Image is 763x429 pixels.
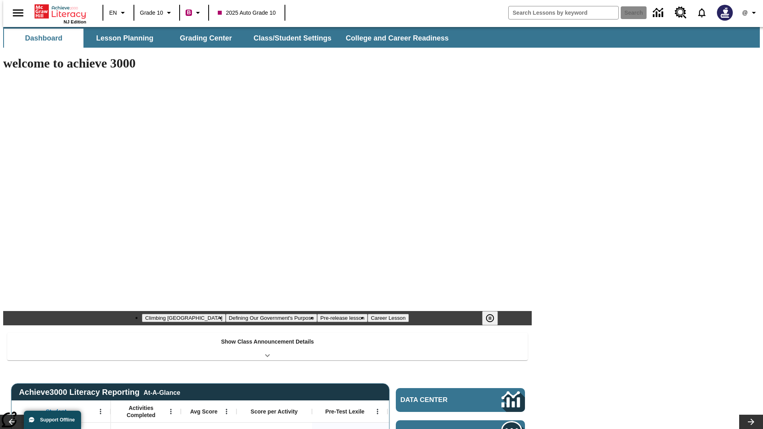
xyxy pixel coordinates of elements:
button: Slide 1 Climbing Mount Tai [142,314,225,322]
span: EN [109,9,117,17]
div: Show Class Announcement Details [7,333,528,360]
span: Score per Activity [251,408,298,415]
button: Open Menu [165,406,177,417]
button: Select a new avatar [712,2,738,23]
button: Slide 2 Defining Our Government's Purpose [226,314,317,322]
button: Support Offline [24,411,81,429]
button: Open Menu [221,406,232,417]
div: SubNavbar [3,27,760,48]
div: SubNavbar [3,29,456,48]
button: Open Menu [95,406,107,417]
img: Avatar [717,5,733,21]
span: @ [742,9,748,17]
button: Open Menu [372,406,383,417]
span: Activities Completed [115,404,167,419]
span: 2025 Auto Grade 10 [218,9,275,17]
span: Data Center [401,396,475,404]
a: Home [35,4,86,19]
span: Grade 10 [140,9,163,17]
button: Dashboard [4,29,83,48]
button: Language: EN, Select a language [106,6,131,20]
a: Resource Center, Will open in new tab [670,2,691,23]
a: Notifications [691,2,712,23]
a: Data Center [648,2,670,24]
a: Data Center [396,388,525,412]
span: Support Offline [40,417,75,423]
span: Achieve3000 Literacy Reporting [19,388,180,397]
button: College and Career Readiness [339,29,455,48]
div: At-A-Glance [143,388,180,396]
button: Slide 4 Career Lesson [368,314,409,322]
span: Student [46,408,66,415]
input: search field [509,6,618,19]
span: Avg Score [190,408,217,415]
button: Slide 3 Pre-release lesson [317,314,368,322]
h1: welcome to achieve 3000 [3,56,532,71]
button: Grading Center [166,29,246,48]
button: Boost Class color is violet red. Change class color [182,6,206,20]
button: Lesson carousel, Next [739,415,763,429]
span: Pre-Test Lexile [325,408,365,415]
button: Class/Student Settings [247,29,338,48]
div: Home [35,3,86,24]
button: Pause [482,311,498,325]
span: NJ Edition [64,19,86,24]
button: Grade: Grade 10, Select a grade [137,6,177,20]
button: Lesson Planning [85,29,165,48]
div: Pause [482,311,506,325]
span: B [187,8,191,17]
button: Profile/Settings [738,6,763,20]
button: Open side menu [6,1,30,25]
p: Show Class Announcement Details [221,338,314,346]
